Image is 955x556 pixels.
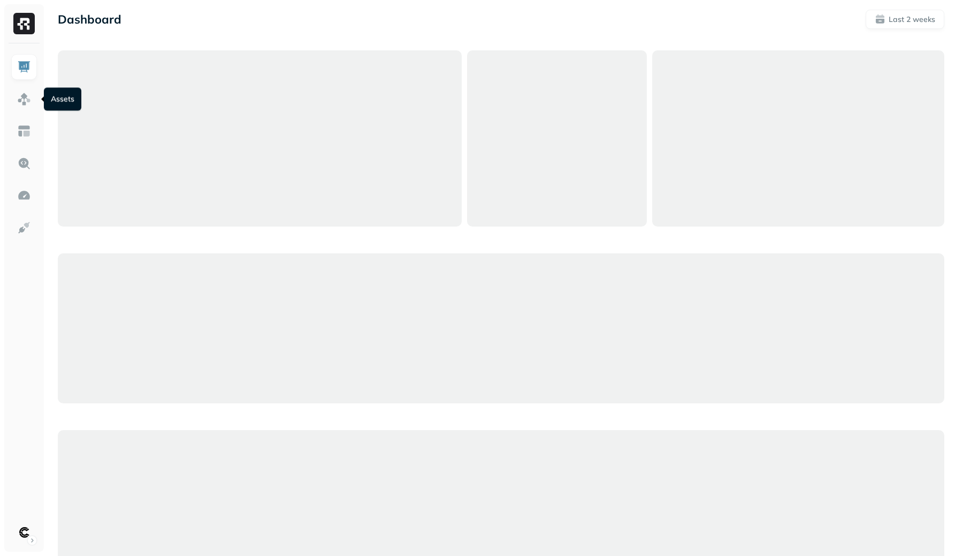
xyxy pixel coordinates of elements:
[17,525,32,540] img: Clutch
[44,88,81,111] div: Assets
[13,13,35,34] img: Ryft
[17,156,31,170] img: Query Explorer
[58,12,121,27] p: Dashboard
[17,60,31,74] img: Dashboard
[17,92,31,106] img: Assets
[866,10,944,29] button: Last 2 weeks
[17,189,31,202] img: Optimization
[17,124,31,138] img: Asset Explorer
[17,221,31,235] img: Integrations
[889,14,935,25] p: Last 2 weeks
